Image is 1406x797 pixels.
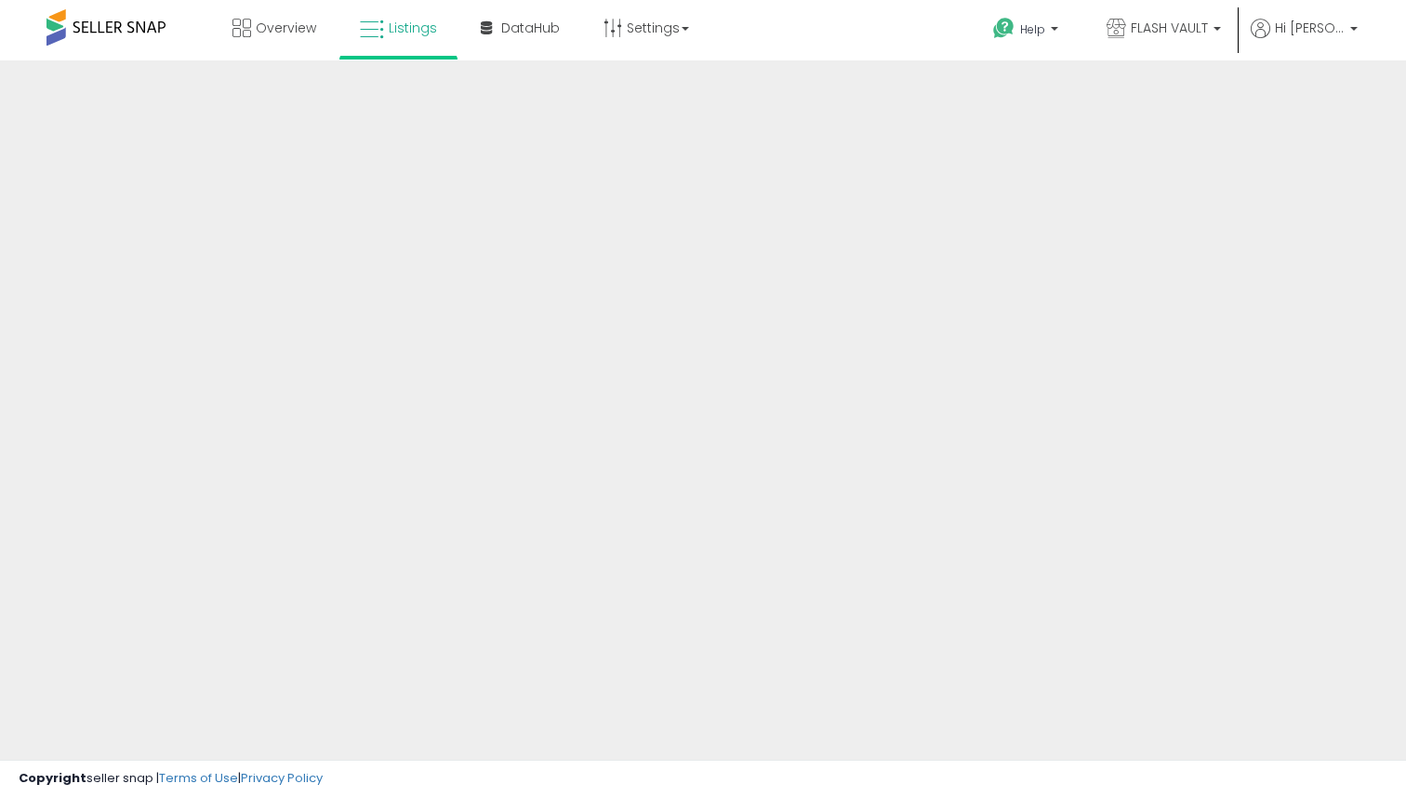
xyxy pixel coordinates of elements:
a: Help [978,3,1077,60]
span: Listings [389,19,437,37]
span: Overview [256,19,316,37]
i: Get Help [992,17,1015,40]
div: seller snap | | [19,770,323,788]
a: Hi [PERSON_NAME] [1251,19,1358,60]
span: DataHub [501,19,560,37]
strong: Copyright [19,769,86,787]
span: Help [1020,21,1045,37]
a: Terms of Use [159,769,238,787]
a: Privacy Policy [241,769,323,787]
span: Hi [PERSON_NAME] [1275,19,1345,37]
span: FLASH VAULT [1131,19,1208,37]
